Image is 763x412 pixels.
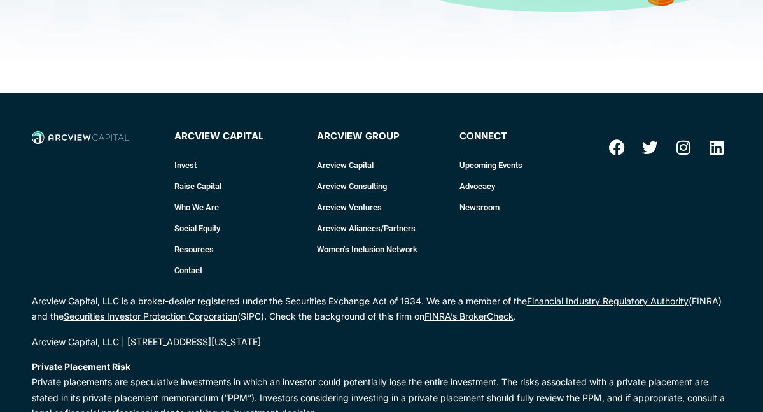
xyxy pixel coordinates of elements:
h4: Arcview Group [317,131,447,142]
div: Arcview Capital, LLC | [STREET_ADDRESS][US_STATE] [32,337,732,346]
strong: Private Placement Risk [32,361,130,372]
a: Financial Industry Regulatory Authority [527,295,689,306]
a: Newsroom [459,197,589,218]
p: Arcview Capital, LLC is a broker-dealer registered under the Securities Exchange Act of 1934. We ... [32,294,732,325]
a: Invest [174,155,304,176]
a: Arcview Ventures [317,197,447,218]
a: Women’s Inclusion Network [317,239,447,260]
a: Upcoming Events [459,155,589,176]
a: Arcview Capital [317,155,447,176]
a: Advocacy [459,176,589,197]
h4: connect [459,131,589,142]
a: Resources [174,239,304,260]
a: Raise Capital [174,176,304,197]
a: FINRA’s BrokerCheck [424,311,514,322]
a: Arcview Consulting [317,176,447,197]
h4: Arcview Capital [174,131,304,142]
a: Securities Investor Protection Corporation [64,311,237,322]
a: Social Equity [174,218,304,239]
a: Arcview Aliances/Partners [317,218,447,239]
a: Who We Are [174,197,304,218]
a: Contact [174,260,304,281]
